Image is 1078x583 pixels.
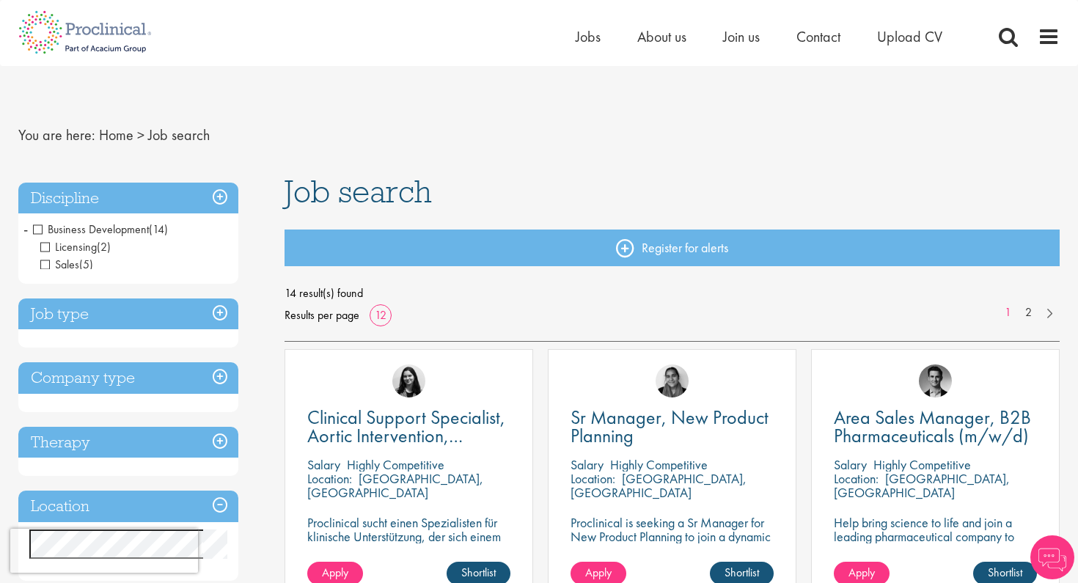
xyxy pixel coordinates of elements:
a: Clinical Support Specialist, Aortic Intervention, Vascular [307,408,510,445]
span: (2) [97,239,111,254]
span: Salary [307,456,340,473]
span: Clinical Support Specialist, Aortic Intervention, Vascular [307,405,505,466]
span: Sales [40,257,79,272]
a: 1 [997,304,1019,321]
h3: Job type [18,298,238,330]
a: Jobs [576,27,601,46]
h3: Location [18,491,238,522]
span: 14 result(s) found [285,282,1060,304]
a: About us [637,27,686,46]
span: Licensing [40,239,97,254]
p: Highly Competitive [873,456,971,473]
iframe: reCAPTCHA [10,529,198,573]
span: Sales [40,257,93,272]
span: Location: [307,470,352,487]
span: Apply [585,565,612,580]
span: Area Sales Manager, B2B Pharmaceuticals (m/w/d) [834,405,1031,448]
span: Salary [571,456,604,473]
img: Anjali Parbhu [656,364,689,397]
span: Apply [848,565,875,580]
h3: Therapy [18,427,238,458]
h3: Discipline [18,183,238,214]
a: Contact [796,27,840,46]
span: - [23,218,28,240]
span: Job search [285,172,432,211]
span: Business Development [33,221,168,237]
a: Join us [723,27,760,46]
a: Area Sales Manager, B2B Pharmaceuticals (m/w/d) [834,408,1037,445]
span: Business Development [33,221,149,237]
span: (14) [149,221,168,237]
a: 12 [370,307,392,323]
p: Highly Competitive [347,456,444,473]
a: Register for alerts [285,230,1060,266]
p: [GEOGRAPHIC_DATA], [GEOGRAPHIC_DATA] [571,470,747,501]
a: Upload CV [877,27,942,46]
a: breadcrumb link [99,125,133,144]
span: Job search [148,125,210,144]
p: Proclinical is seeking a Sr Manager for New Product Planning to join a dynamic team on a permanen... [571,516,774,557]
a: 2 [1018,304,1039,321]
p: Help bring science to life and join a leading pharmaceutical company to play a key role in drivin... [834,516,1037,571]
span: Results per page [285,304,359,326]
img: Max Slevogt [919,364,952,397]
h3: Company type [18,362,238,394]
span: Location: [571,470,615,487]
span: (5) [79,257,93,272]
span: Sr Manager, New Product Planning [571,405,769,448]
img: Indre Stankeviciute [392,364,425,397]
img: Chatbot [1030,535,1074,579]
span: Licensing [40,239,111,254]
p: [GEOGRAPHIC_DATA], [GEOGRAPHIC_DATA] [834,470,1010,501]
span: Apply [322,565,348,580]
span: Salary [834,456,867,473]
p: [GEOGRAPHIC_DATA], [GEOGRAPHIC_DATA] [307,470,483,501]
span: You are here: [18,125,95,144]
span: > [137,125,144,144]
a: Sr Manager, New Product Planning [571,408,774,445]
span: Location: [834,470,879,487]
p: Highly Competitive [610,456,708,473]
